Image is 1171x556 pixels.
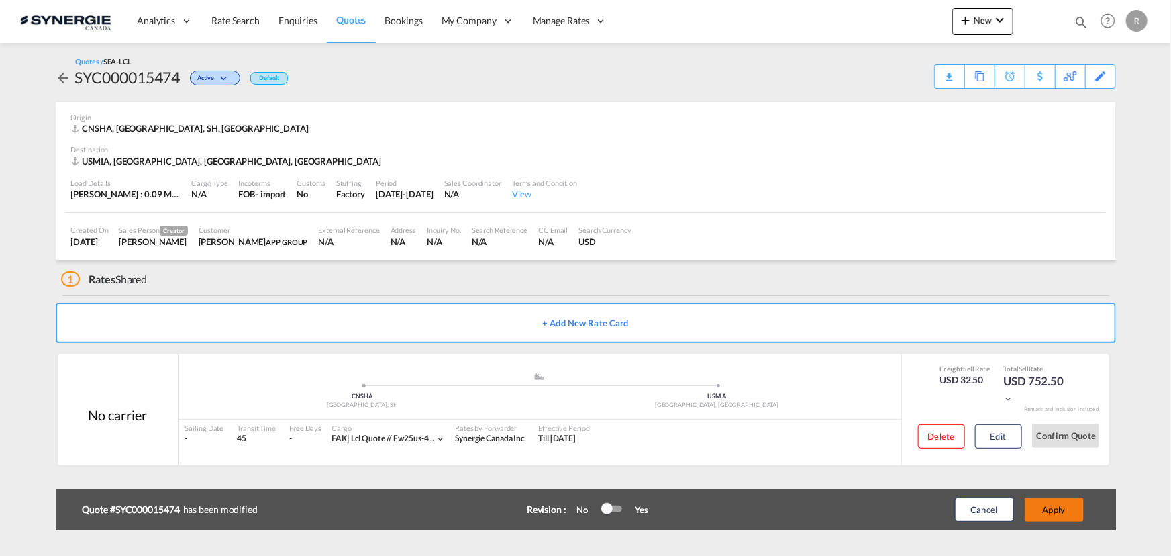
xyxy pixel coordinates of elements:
span: Sell [964,365,975,373]
div: Incoterms [239,178,287,188]
div: Revision : [527,503,566,516]
span: My Company [442,14,497,28]
div: USMIA [540,392,895,401]
span: CNSHA, [GEOGRAPHIC_DATA], SH, [GEOGRAPHIC_DATA] [83,123,309,134]
span: Rates [89,273,115,285]
div: 14 Oct 2025 [71,236,109,248]
md-icon: icon-chevron-down [217,75,234,83]
div: No carrier [88,406,146,424]
div: USD [578,236,631,248]
div: Effective Period [538,423,589,433]
div: icon-arrow-left [56,66,75,88]
div: Customs [297,178,325,188]
div: [GEOGRAPHIC_DATA], SH [185,401,540,410]
md-icon: icon-plus 400-fg [958,12,974,28]
div: Total Rate [1003,364,1070,373]
div: N/A [538,236,568,248]
md-icon: icon-chevron-down [436,434,445,444]
div: - [185,433,224,445]
div: R [1126,10,1148,32]
div: Sales Person [119,225,188,236]
div: - [289,433,292,445]
div: Change Status Here [180,66,244,88]
div: View [512,188,577,200]
md-icon: icon-chevron-down [992,12,1008,28]
div: Rates by Forwarder [455,423,525,433]
span: Till [DATE] [538,433,576,443]
span: Analytics [137,14,175,28]
span: Synergie Canada Inc [455,433,525,443]
span: Manage Rates [533,14,590,28]
div: Period [376,178,434,188]
span: Creator [160,226,187,236]
md-icon: icon-arrow-left [56,70,72,86]
div: has been modified [83,500,485,520]
div: Remark and Inclusion included [1014,406,1109,413]
span: 1 [61,271,81,287]
span: Quotes [336,14,366,26]
div: - import [255,188,286,200]
div: No [297,188,325,200]
div: lcl quote // fw25us-487-mk// fcr: [DATE] // po: 5330008581// fob sha to us [332,433,436,445]
div: [GEOGRAPHIC_DATA], [GEOGRAPHIC_DATA] [540,401,895,410]
button: + Add New Rate Card [56,303,1116,343]
div: Quote PDF is not available at this time [941,65,958,77]
div: Cargo Type [192,178,228,188]
div: Help [1097,9,1126,34]
button: Apply [1025,498,1084,522]
div: Transit Time [237,423,276,433]
div: Shared [61,272,148,287]
div: N/A [444,188,501,200]
div: Search Currency [578,225,631,235]
div: Quotes /SEA-LCL [76,56,132,66]
div: Destination [71,144,1101,154]
img: 1f56c880d42311ef80fc7dca854c8e59.png [20,6,111,36]
button: Edit [975,424,1022,449]
span: Rate Search [211,15,260,26]
div: N/A [391,236,416,248]
div: BENJAMIN LI [199,236,308,248]
div: Stuffing [336,178,365,188]
div: Sales Coordinator [444,178,501,188]
div: Customer [199,225,308,235]
span: Sell [1019,365,1029,373]
div: Free Days [289,423,321,433]
div: Address [391,225,416,235]
span: New [958,15,1008,26]
span: Bookings [385,15,423,26]
div: Cargo [332,423,445,433]
div: Synergie Canada Inc [455,433,525,445]
div: Inquiry No. [427,225,461,235]
div: SYC000015474 [75,66,181,88]
div: 31 Oct 2025 [376,188,434,200]
b: Quote #SYC000015474 [83,503,183,516]
span: Active [197,74,217,87]
md-icon: icon-magnify [1074,15,1088,30]
div: Till 31 Oct 2025 [538,433,576,445]
div: CC Email [538,225,568,235]
button: Cancel [955,498,1014,522]
div: USD 32.50 [940,373,990,387]
span: APP GROUP [266,238,307,246]
div: CNSHA [185,392,540,401]
div: Load Details [71,178,181,188]
div: Created On [71,225,109,235]
div: 45 [237,433,276,445]
div: Origin [71,112,1101,122]
div: Default [250,72,287,85]
span: Enquiries [278,15,317,26]
div: Factory Stuffing [336,188,365,200]
span: | [347,433,350,443]
div: Search Reference [472,225,527,235]
div: Rosa Ho [119,236,188,248]
div: Terms and Condition [512,178,577,188]
button: Delete [918,424,965,449]
div: CNSHA, Shanghai, SH, Europe [71,122,312,134]
span: SEA-LCL [103,57,132,66]
md-icon: icon-download [941,67,958,77]
div: icon-magnify [1074,15,1088,35]
div: USMIA, Miami, FL, Americas [71,155,385,167]
span: Help [1097,9,1119,32]
div: N/A [427,236,461,248]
